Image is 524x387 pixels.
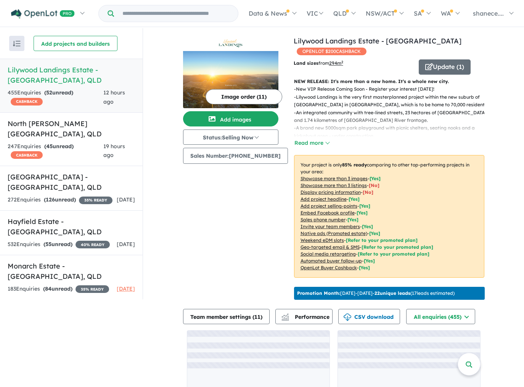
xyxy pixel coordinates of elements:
[76,285,109,293] span: 35 % READY
[46,196,55,203] span: 126
[103,89,125,105] span: 12 hours ago
[183,111,278,126] button: Add images
[301,217,346,222] u: Sales phone number
[8,240,110,249] div: 532 Enquir ies
[341,60,343,64] sup: 2
[294,109,490,125] p: - An integrated community with tree-lined streets, 23 hectares of [GEOGRAPHIC_DATA] and 1.74 kilo...
[363,189,373,195] span: [ No ]
[344,313,351,321] img: download icon
[370,176,381,181] span: [ Yes ]
[357,210,368,216] span: [ Yes ]
[301,210,355,216] u: Embed Facebook profile
[294,78,484,85] p: NEW RELEASE: It’s more than a new home. It’s a whole new city.
[301,251,356,257] u: Social media retargeting
[44,196,76,203] strong: ( unread)
[8,142,103,160] div: 247 Enquir ies
[183,148,288,164] button: Sales Number:[PHONE_NUMBER]
[11,151,43,159] span: CASHBACK
[294,93,490,109] p: - Lilywood Landings is the very first masterplanned project within the new suburb of [GEOGRAPHIC_...
[362,244,433,250] span: [Refer to your promoted plan]
[364,258,375,264] span: [Yes]
[301,265,357,270] u: OpenLot Buyer Cashback
[46,89,52,96] span: 52
[117,196,135,203] span: [DATE]
[8,172,135,192] h5: [GEOGRAPHIC_DATA] - [GEOGRAPHIC_DATA] , QLD
[301,182,367,188] u: Showcase more than 3 listings
[359,203,370,209] span: [ Yes ]
[301,203,357,209] u: Add project selling-points
[283,313,330,320] span: Performance
[294,59,413,67] p: from
[419,59,471,75] button: Update (1)
[301,196,347,202] u: Add project headline
[294,139,330,147] button: Read more
[301,189,361,195] u: Display pricing information
[301,237,344,243] u: Weekend eDM slots
[294,60,318,66] b: Land sizes
[8,285,109,294] div: 183 Enquir ies
[369,182,379,188] span: [ No ]
[183,36,278,108] a: Lilywood Landings Estate - Lilywood LogoLilywood Landings Estate - Lilywood
[116,5,236,22] input: Try estate name, suburb, builder or developer
[43,241,72,248] strong: ( unread)
[11,98,43,106] span: CASHBACK
[8,261,135,281] h5: Monarch Estate - [GEOGRAPHIC_DATA] , QLD
[362,224,373,229] span: [ Yes ]
[79,197,113,204] span: 35 % READY
[349,196,360,202] span: [ Yes ]
[301,230,367,236] u: Native ads (Promoted estate)
[45,241,51,248] span: 55
[375,290,410,296] b: 22 unique leads
[44,143,74,150] strong: ( unread)
[13,41,21,46] img: sort.svg
[281,316,289,321] img: bar-chart.svg
[34,36,117,51] button: Add projects and builders
[329,60,343,66] u: 294 m
[8,65,135,85] h5: Lilywood Landings Estate - [GEOGRAPHIC_DATA] , QLD
[297,290,455,297] p: [DATE] - [DATE] - ( 17 leads estimated)
[473,10,504,17] span: shanece....
[76,241,110,248] span: 40 % READY
[294,85,490,93] p: - New VIP Release Coming Soon - Register your interest [DATE]!
[206,89,282,104] button: Image order (11)
[183,130,278,145] button: Status:Selling Now
[406,309,475,324] button: All enquiries (455)
[11,9,75,19] img: Openlot PRO Logo White
[358,251,429,257] span: [Refer to your promoted plan]
[342,162,367,168] b: 85 % ready
[346,237,418,243] span: [Refer to your promoted plan]
[294,155,484,278] p: Your project is only comparing to other top-performing projects in your area: - - - - - - - - - -...
[46,143,53,150] span: 45
[297,290,340,296] b: Promotion Month:
[254,313,260,320] span: 11
[301,258,362,264] u: Automated buyer follow-up
[8,118,135,139] h5: North [PERSON_NAME][GEOGRAPHIC_DATA] , QLD
[338,309,400,324] button: CSV download
[183,51,278,108] img: Lilywood Landings Estate - Lilywood
[281,313,288,318] img: line-chart.svg
[359,265,370,270] span: [Yes]
[369,230,380,236] span: [Yes]
[297,48,366,55] span: OPENLOT $ 200 CASHBACK
[43,285,72,292] strong: ( unread)
[275,309,333,324] button: Performance
[294,124,490,140] p: - A brand new 5000sqm park playground with picnic shelters, seating nooks and a kickabout area - ...
[8,195,113,205] div: 272 Enquir ies
[8,216,135,237] h5: Hayfield Estate - [GEOGRAPHIC_DATA] , QLD
[8,88,103,107] div: 455 Enquir ies
[347,217,358,222] span: [ Yes ]
[45,285,51,292] span: 84
[117,241,135,248] span: [DATE]
[103,143,125,159] span: 19 hours ago
[301,244,360,250] u: Geo-targeted email & SMS
[183,309,270,324] button: Team member settings (11)
[44,89,73,96] strong: ( unread)
[301,176,368,181] u: Showcase more than 3 images
[117,285,135,292] span: [DATE]
[186,39,275,48] img: Lilywood Landings Estate - Lilywood Logo
[301,224,360,229] u: Invite your team members
[294,37,461,45] a: Lilywood Landings Estate - [GEOGRAPHIC_DATA]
